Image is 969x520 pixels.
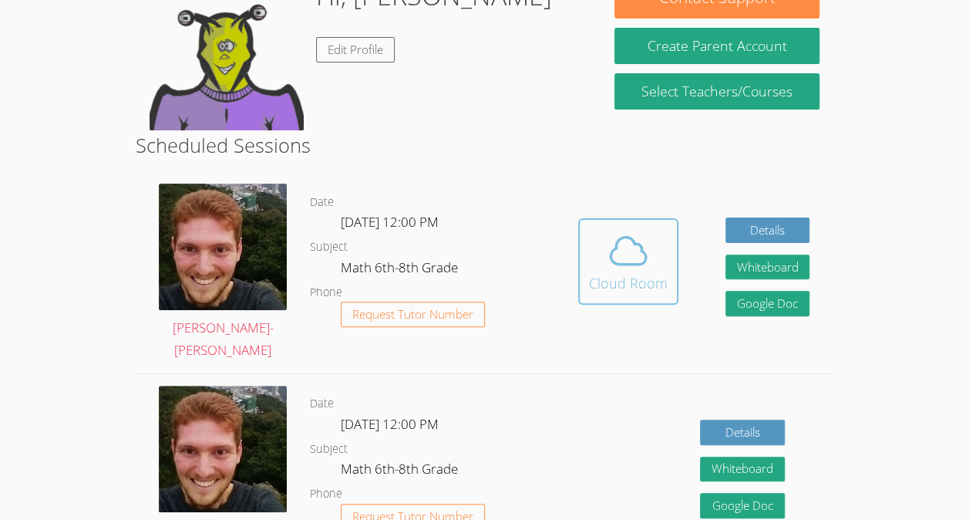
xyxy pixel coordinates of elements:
[341,458,461,485] dd: Math 6th-8th Grade
[341,302,485,327] button: Request Tutor Number
[614,73,819,110] a: Select Teachers/Courses
[159,386,287,512] img: avatar.png
[352,309,473,320] span: Request Tutor Number
[341,213,439,231] span: [DATE] 12:00 PM
[310,238,348,257] dt: Subject
[700,493,785,518] a: Google Doc
[341,257,461,283] dd: Math 6th-8th Grade
[310,193,334,212] dt: Date
[159,184,287,310] img: avatar.png
[614,28,819,64] button: Create Parent Account
[316,37,395,62] a: Edit Profile
[310,440,348,459] dt: Subject
[700,420,785,445] a: Details
[159,184,287,362] a: [PERSON_NAME]-[PERSON_NAME]
[589,272,668,294] div: Cloud Room
[725,218,810,243] a: Details
[725,291,810,316] a: Google Doc
[310,394,334,414] dt: Date
[725,255,810,280] button: Whiteboard
[341,415,439,433] span: [DATE] 12:00 PM
[136,130,833,160] h2: Scheduled Sessions
[310,283,342,302] dt: Phone
[578,218,678,305] button: Cloud Room
[700,457,785,482] button: Whiteboard
[310,485,342,504] dt: Phone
